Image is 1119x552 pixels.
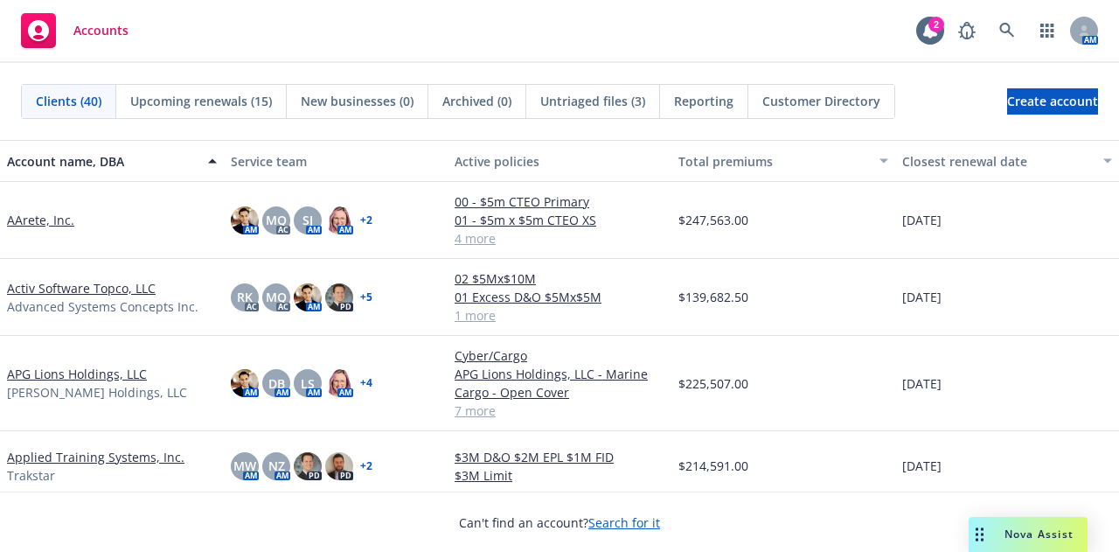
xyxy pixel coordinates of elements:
img: photo [231,206,259,234]
span: MQ [266,211,287,229]
span: $214,591.00 [678,457,748,475]
button: Active policies [448,140,671,182]
a: Applied Training Systems, Inc. [7,448,184,466]
a: 02 $5Mx$10M [455,269,664,288]
a: APG Lions Holdings, LLC - Marine Cargo - Open Cover [455,365,664,402]
a: Activ Software Topco, LLC [7,279,156,297]
a: 7 more [455,402,664,420]
img: photo [294,452,322,480]
span: Accounts [73,24,129,38]
button: Total premiums [671,140,895,182]
div: Total premiums [678,152,869,171]
a: + 4 [360,378,372,388]
img: photo [325,369,353,397]
span: Clients (40) [36,92,101,110]
a: Accounts [14,6,136,55]
div: 2 [928,17,944,32]
span: [DATE] [902,374,942,393]
img: photo [325,452,353,480]
div: Service team [231,152,441,171]
a: Search [990,13,1025,48]
span: Upcoming renewals (15) [130,92,272,110]
span: New businesses (0) [301,92,414,110]
a: + 2 [360,461,372,472]
span: Can't find an account? [459,514,660,532]
button: Closest renewal date [895,140,1119,182]
span: MW [233,457,256,475]
img: photo [231,369,259,397]
span: Create account [1007,85,1098,118]
span: SJ [302,211,313,229]
span: Untriaged files (3) [540,92,645,110]
img: photo [325,283,353,311]
span: $225,507.00 [678,374,748,393]
button: Nova Assist [969,517,1088,552]
a: $3M Limit [455,466,664,485]
a: 01 - $5m x $5m CTEO XS [455,211,664,229]
span: [DATE] [902,211,942,229]
a: Create account [1007,88,1098,115]
span: Trakstar [7,466,55,485]
a: + 5 [360,292,372,303]
img: photo [294,283,322,311]
span: RK [237,288,253,306]
span: [DATE] [902,288,942,306]
span: Archived (0) [442,92,511,110]
span: [PERSON_NAME] Holdings, LLC [7,383,187,402]
span: Reporting [674,92,733,110]
a: 4 more [455,229,664,248]
a: Search for it [588,514,660,531]
div: Closest renewal date [902,152,1093,171]
div: Account name, DBA [7,152,198,171]
a: APG Lions Holdings, LLC [7,365,147,383]
a: + 2 [360,215,372,226]
span: [DATE] [902,457,942,475]
span: MQ [266,288,287,306]
a: Report a Bug [949,13,984,48]
button: Service team [224,140,448,182]
span: DB [268,374,285,393]
span: Nova Assist [1004,527,1074,542]
span: NZ [268,457,285,475]
a: 00 - $5m CTEO Primary [455,192,664,211]
span: Advanced Systems Concepts Inc. [7,297,198,316]
span: $247,563.00 [678,211,748,229]
a: Cyber/Cargo [455,346,664,365]
div: Active policies [455,152,664,171]
span: Customer Directory [762,92,880,110]
a: 01 Excess D&O $5Mx$5M [455,288,664,306]
a: AArete, Inc. [7,211,74,229]
a: 1 more [455,306,664,325]
div: Drag to move [969,517,990,552]
img: photo [325,206,353,234]
span: LS [301,374,315,393]
span: $139,682.50 [678,288,748,306]
a: $3M D&O $2M EPL $1M FID [455,448,664,466]
a: Switch app [1030,13,1065,48]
